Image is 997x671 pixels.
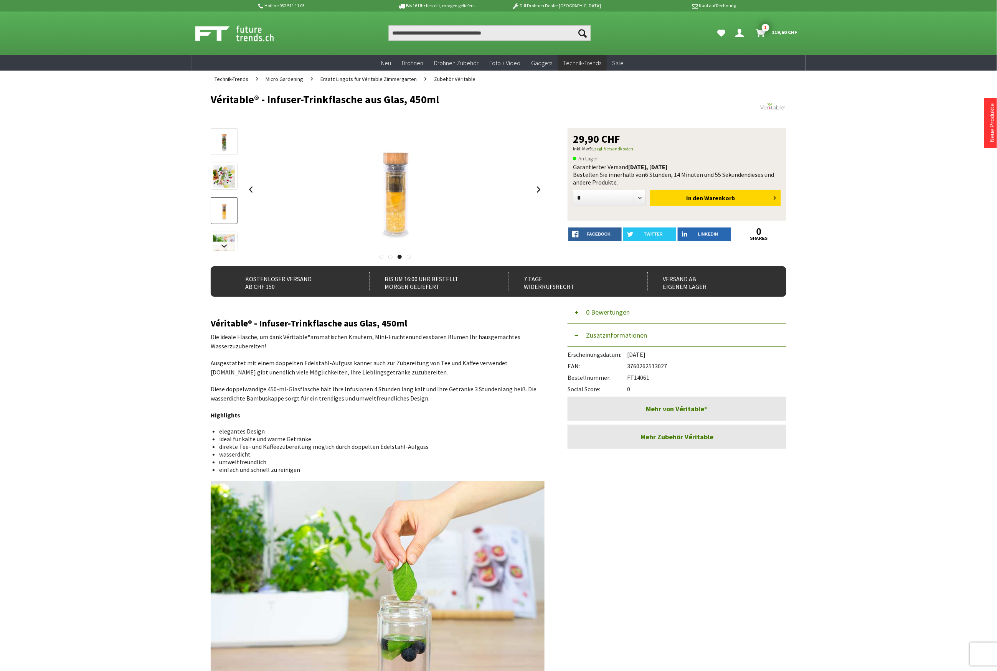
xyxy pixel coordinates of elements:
span: Neu [381,59,391,67]
b: [DATE], [DATE] [628,163,667,171]
span: Technik-Trends [215,76,248,82]
a: Neu [376,55,396,71]
a: Technik-Trends [558,55,607,71]
span: Bestellnummer: [568,374,627,381]
img: Shop Futuretrends - zur Startseite wechseln [195,24,291,43]
div: 3760262513027 [568,358,786,370]
a: Drohnen Zubehör [429,55,484,71]
img: Vorschau: Véritable® - Infuser-Trinkflasche aus Glas, 450ml [214,131,234,153]
p: inkl. MwSt. [573,144,781,153]
li: elegantes Design [219,427,538,435]
span: 29,90 CHF [573,134,620,144]
a: Foto + Video [484,55,526,71]
span: Micro Gardening [266,76,303,82]
a: twitter [623,228,677,241]
span: Erscheinungsdatum: [568,351,627,358]
div: 0 [568,381,786,393]
span: 1 [762,24,769,31]
li: ideal für kalte und warme Getränke [219,435,538,443]
button: In den Warenkorb [650,190,781,206]
p: Die ideale Flasche, um dank Véritable®aromatischen Kräutern, Mini-Früchtenund essbaren Blumen Ihr... [211,332,545,351]
span: Drohnen [402,59,423,67]
li: wasserdicht [219,450,538,458]
img: Véritable® [759,94,786,120]
span: Social Score: [568,385,627,393]
strong: Highlights [211,411,240,419]
button: Zusatzinformationen [568,324,786,347]
a: 0 [733,228,786,236]
p: Ausgestattet mit einem doppelten Edelstahl-Aufguss kanner auch zur Zubereitung von Tee und Kaffee... [211,358,545,377]
p: Kauf auf Rechnung [616,1,736,10]
span: Drohnen Zubehör [434,59,479,67]
a: Warenkorb [753,25,802,41]
div: Bis um 16:00 Uhr bestellt Morgen geliefert [369,272,492,291]
span: Ersatz Lingots für Véritable Zimmergarten [320,76,417,82]
span: LinkedIn [698,232,718,236]
span: An Lager [573,154,598,163]
span: facebook [587,232,611,236]
span: Foto + Video [489,59,520,67]
a: Neue Produkte [988,103,996,142]
p: Diese doppelwandige 450-ml-Glasflasche hält Ihre Infusionen 4 Stunden lang kalt und Ihre Getränke... [211,384,545,403]
a: facebook [568,228,622,241]
li: umweltfreundlich [219,458,538,466]
a: zzgl. Versandkosten [594,146,633,152]
a: shares [733,236,786,241]
button: 0 Bewertungen [568,301,786,324]
span: 119,60 CHF [772,26,798,38]
a: Zubehör Véritable [430,71,479,87]
div: FT14061 [568,370,786,381]
p: Hotline 032 511 11 03 [257,1,376,10]
span: EAN: [568,362,627,370]
span: Warenkorb [705,194,735,202]
p: DJI Drohnen Dealer [GEOGRAPHIC_DATA] [497,1,616,10]
a: Meine Favoriten [713,25,729,41]
a: Gadgets [526,55,558,71]
span: Technik-Trends [563,59,601,67]
div: [DATE] [568,347,786,358]
span: In den [687,194,703,202]
input: Produkt, Marke, Kategorie, EAN, Artikelnummer… [389,25,591,41]
span: Sale [612,59,624,67]
a: LinkedIn [678,228,731,241]
a: Mehr von Véritable® [568,397,786,421]
h2: Véritable® - Infuser-Trinkflasche aus Glas, 450ml [211,318,545,328]
div: Garantierter Versand Bestellen Sie innerhalb von dieses und andere Produkte. [573,163,781,186]
a: Micro Gardening [262,71,307,87]
a: Sale [607,55,629,71]
span: Gadgets [531,59,552,67]
a: Ersatz Lingots für Véritable Zimmergarten [317,71,421,87]
a: Drohnen [396,55,429,71]
span: 6 Stunden, 14 Minuten und 55 Sekunden [645,171,748,178]
li: direkte Tee- und Kaffeezubereitung möglich durch doppelten Edelstahl-Aufguss [219,443,538,450]
div: Versand ab eigenem Lager [647,272,770,291]
a: Mehr Zubehör Véritable [568,425,786,449]
li: einfach und schnell zu reinigen [219,466,538,473]
div: 7 Tage Widerrufsrecht [508,272,631,291]
a: Hi, Serdar - Dein Konto [732,25,750,41]
a: Technik-Trends [211,71,252,87]
div: Kostenloser Versand ab CHF 150 [230,272,352,291]
h1: Véritable® - Infuser-Trinkflasche aus Glas, 450ml [211,94,671,105]
button: Suchen [574,25,591,41]
p: Bis 16 Uhr bestellt, morgen geliefert. [376,1,496,10]
span: twitter [644,232,663,236]
span: Zubehör Véritable [434,76,475,82]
